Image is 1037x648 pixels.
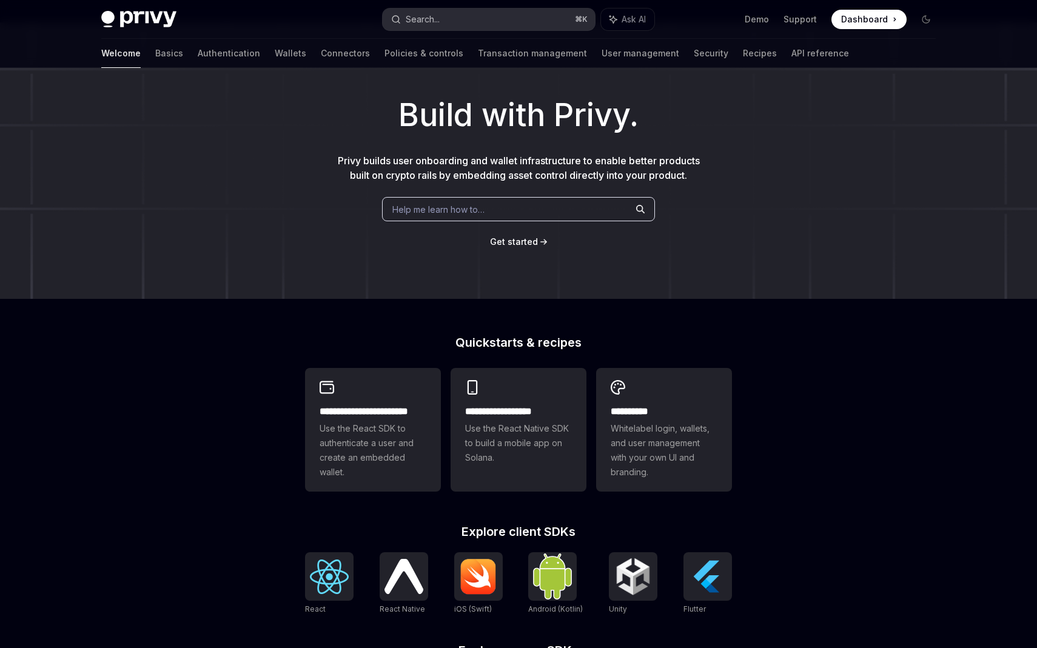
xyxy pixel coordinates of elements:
a: User management [602,39,679,68]
a: Welcome [101,39,141,68]
span: Whitelabel login, wallets, and user management with your own UI and branding. [611,421,717,479]
a: **** **** **** ***Use the React Native SDK to build a mobile app on Solana. [451,368,586,492]
h2: Quickstarts & recipes [305,336,732,349]
a: Authentication [198,39,260,68]
a: Recipes [743,39,777,68]
a: Wallets [275,39,306,68]
a: Get started [490,236,538,248]
h1: Build with Privy. [19,92,1018,139]
span: React [305,604,326,613]
div: Search... [406,12,440,27]
span: Help me learn how to… [392,203,485,216]
a: Transaction management [478,39,587,68]
a: **** *****Whitelabel login, wallets, and user management with your own UI and branding. [596,368,732,492]
img: Flutter [688,557,727,596]
span: Android (Kotlin) [528,604,583,613]
a: UnityUnity [609,552,657,615]
img: Unity [614,557,653,596]
img: React [310,559,349,594]
a: FlutterFlutter [683,552,732,615]
span: iOS (Swift) [454,604,492,613]
h2: Explore client SDKs [305,526,732,538]
a: API reference [791,39,849,68]
a: Security [694,39,728,68]
a: Support [784,13,817,25]
span: Privy builds user onboarding and wallet infrastructure to enable better products built on crypto ... [338,155,700,181]
a: Basics [155,39,183,68]
span: Use the React Native SDK to build a mobile app on Solana. [465,421,572,465]
button: Toggle dark mode [916,10,936,29]
span: ⌘ K [575,15,588,24]
a: Android (Kotlin)Android (Kotlin) [528,552,583,615]
span: Use the React SDK to authenticate a user and create an embedded wallet. [320,421,426,479]
span: Ask AI [622,13,646,25]
img: Android (Kotlin) [533,553,572,599]
img: iOS (Swift) [459,558,498,595]
img: dark logo [101,11,176,28]
a: Policies & controls [384,39,463,68]
span: React Native [380,604,425,613]
a: Demo [745,13,769,25]
span: Get started [490,236,538,247]
a: iOS (Swift)iOS (Swift) [454,552,503,615]
a: Dashboard [831,10,907,29]
a: React NativeReact Native [380,552,428,615]
a: Connectors [321,39,370,68]
span: Flutter [683,604,706,613]
button: Ask AI [601,8,654,30]
span: Unity [609,604,627,613]
button: Search...⌘K [383,8,595,30]
span: Dashboard [841,13,888,25]
a: ReactReact [305,552,354,615]
img: React Native [384,559,423,593]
